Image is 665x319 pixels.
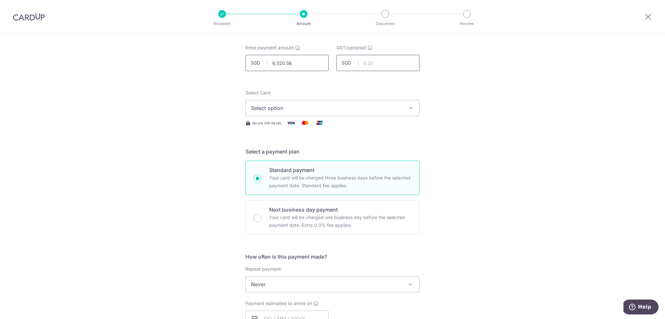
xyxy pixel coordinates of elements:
img: CardUp [13,13,45,21]
p: Recipient [198,20,246,27]
h5: How often is this payment made? [245,253,420,261]
img: Union Pay [313,119,326,127]
span: SGD [251,60,268,66]
img: Visa [284,119,297,127]
span: Secure 256-bit SSL [252,120,282,126]
span: Never [246,276,419,292]
input: 0.00 [245,55,329,71]
p: Document [361,20,409,27]
label: Repeat payment [245,266,281,272]
p: Review [443,20,491,27]
iframe: Opens a widget where you can find more information [623,300,659,316]
span: translation missing: en.payables.payment_networks.credit_card.summary.labels.select_card [245,90,270,95]
input: 0.00 [336,55,420,71]
p: Your card will be charged one business day before the selected payment date. Extra 0.3% fee applies. [269,214,411,229]
span: Enter payment amount [245,44,294,51]
p: Standard payment [269,166,411,174]
p: Amount [280,20,328,27]
p: Your card will be charged three business days before the selected payment date. Standard fee appl... [269,174,411,190]
p: Next business day payment [269,206,411,214]
span: Payment estimated to arrive on [245,300,312,307]
span: GST [336,44,345,51]
button: Select option [245,100,420,116]
span: SGD [342,60,358,66]
h5: Select a payment plan [245,148,420,155]
img: Mastercard [299,119,312,127]
span: Select option [251,104,402,112]
span: (optional) [346,44,366,51]
span: Never [245,276,420,292]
